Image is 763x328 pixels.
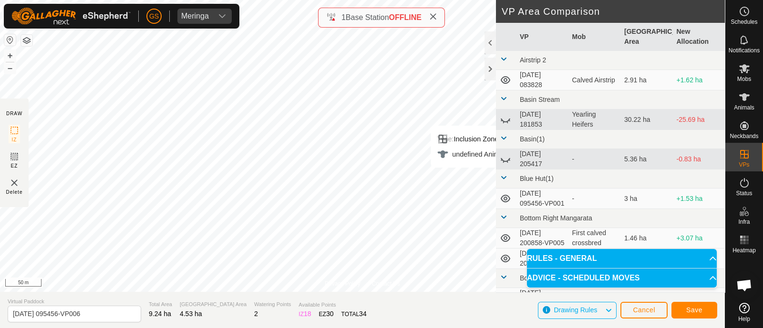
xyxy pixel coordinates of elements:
td: [DATE] 205417 [516,149,568,169]
th: New Allocation [673,23,725,51]
td: +3.07 ha [673,228,725,248]
span: Watering Points [254,300,291,308]
div: Yearling Heifers [572,109,617,129]
a: Privacy Policy [325,279,361,288]
span: Base Station [346,13,389,21]
button: + [4,50,16,61]
div: IZ [299,309,311,319]
span: OFFLINE [389,13,422,21]
span: Meringa [177,9,213,24]
span: Notifications [729,48,760,53]
div: dropdown trigger [213,9,232,24]
span: IZ [12,136,17,143]
span: 9.24 ha [149,310,171,318]
span: Basin Stream [520,96,560,103]
span: Basin(1) [520,135,545,143]
td: 1.46 ha [620,228,673,248]
button: – [4,62,16,74]
a: Contact Us [372,279,400,288]
div: Calved Airstrip [572,75,617,85]
span: Infra [738,219,750,225]
div: First calved crossbred [572,228,617,248]
td: +1.53 ha [673,189,725,209]
td: [DATE] 083828 [516,70,568,90]
div: Open chat [730,271,759,299]
td: [DATE] 200858-VP006 [516,248,568,269]
span: EZ [11,162,18,169]
span: Mobs [737,76,751,82]
span: 34 [359,310,367,318]
span: 2 [254,310,258,318]
span: Save [686,306,702,314]
th: Mob [568,23,621,51]
img: VP [9,177,20,189]
p-accordion-header: ADVICE - SCHEDULED MOVES [527,268,717,288]
span: ADVICE - SCHEDULED MOVES [527,274,639,282]
span: GS [149,11,159,21]
div: undefined Animal [437,149,505,160]
span: Boundary [520,274,548,282]
td: [DATE] 130652-VP004 [516,288,568,308]
div: - [572,194,617,204]
h2: VP Area Comparison [502,6,725,17]
span: Cancel [633,306,655,314]
span: Available Points [299,301,366,309]
span: Bottom Right Mangarata [520,214,592,222]
a: Help [725,299,763,326]
button: Cancel [620,302,668,318]
div: Inclusion Zone [437,133,505,145]
span: 30 [326,310,334,318]
span: Blue Hut(1) [520,175,554,182]
td: 30.22 ha [620,109,673,130]
div: TOTAL [341,309,367,319]
button: Reset Map [4,34,16,46]
td: 5.36 ha [620,149,673,169]
span: Status [736,190,752,196]
span: Total Area [149,300,172,308]
p-accordion-header: RULES - GENERAL [527,249,717,268]
span: RULES - GENERAL [527,255,597,262]
span: 1 [341,13,346,21]
img: Gallagher Logo [11,8,131,25]
span: Drawing Rules [554,306,597,314]
div: Meringa [181,12,209,20]
div: - [572,154,617,164]
span: Schedules [731,19,757,25]
span: Neckbands [730,133,758,139]
span: Delete [6,189,23,196]
span: Animals [734,105,754,110]
span: 18 [304,310,311,318]
th: [GEOGRAPHIC_DATA] Area [620,23,673,51]
button: Map Layers [21,35,32,46]
button: Save [671,302,717,318]
td: [DATE] 200858-VP005 [516,228,568,248]
div: DRAW [6,110,22,117]
td: +1.62 ha [673,70,725,90]
span: [GEOGRAPHIC_DATA] Area [180,300,247,308]
span: Heatmap [732,248,756,253]
th: VP [516,23,568,51]
td: 2.91 ha [620,70,673,90]
div: EZ [319,309,334,319]
td: 3 ha [620,189,673,209]
td: -25.69 ha [673,109,725,130]
span: Airstrip 2 [520,56,546,64]
td: -0.83 ha [673,149,725,169]
td: [DATE] 095456-VP001 [516,189,568,209]
span: Virtual Paddock [8,298,141,306]
span: Help [738,316,750,322]
span: 4.53 ha [180,310,202,318]
span: VPs [739,162,749,168]
td: [DATE] 181853 [516,109,568,130]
